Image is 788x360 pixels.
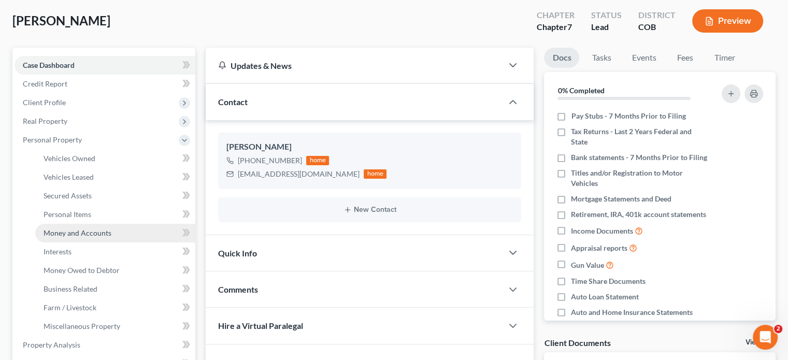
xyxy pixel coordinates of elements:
[218,321,303,330] span: Hire a Virtual Paralegal
[537,21,575,33] div: Chapter
[44,191,92,200] span: Secured Assets
[44,172,94,181] span: Vehicles Leased
[44,322,120,330] span: Miscellaneous Property
[557,86,604,95] strong: 0% Completed
[23,117,67,125] span: Real Property
[226,141,513,153] div: [PERSON_NAME]
[218,60,490,71] div: Updates & News
[571,307,693,318] span: Auto and Home Insurance Statements
[638,9,676,21] div: District
[571,226,633,236] span: Income Documents
[753,325,778,350] iframe: Intercom live chat
[23,135,82,144] span: Personal Property
[23,98,66,107] span: Client Profile
[35,205,195,224] a: Personal Items
[44,303,96,312] span: Farm / Livestock
[23,340,80,349] span: Property Analysis
[15,336,195,354] a: Property Analysis
[571,152,707,163] span: Bank statements - 7 Months Prior to Filing
[35,261,195,280] a: Money Owed to Debtor
[567,22,572,32] span: 7
[774,325,782,333] span: 2
[706,48,743,68] a: Timer
[571,276,646,286] span: Time Share Documents
[591,21,622,33] div: Lead
[44,284,97,293] span: Business Related
[571,260,604,270] span: Gun Value
[35,242,195,261] a: Interests
[306,156,329,165] div: home
[35,149,195,168] a: Vehicles Owned
[218,284,258,294] span: Comments
[35,298,195,317] a: Farm / Livestock
[226,206,513,214] button: New Contact
[44,247,71,256] span: Interests
[23,61,75,69] span: Case Dashboard
[692,9,763,33] button: Preview
[35,280,195,298] a: Business Related
[218,97,248,107] span: Contact
[15,56,195,75] a: Case Dashboard
[35,186,195,205] a: Secured Assets
[571,126,709,147] span: Tax Returns - Last 2 Years Federal and State
[638,21,676,33] div: COB
[35,317,195,336] a: Miscellaneous Property
[591,9,622,21] div: Status
[44,228,111,237] span: Money and Accounts
[571,243,627,253] span: Appraisal reports
[238,155,302,166] div: [PHONE_NUMBER]
[364,169,386,179] div: home
[238,169,360,179] div: [EMAIL_ADDRESS][DOMAIN_NAME]
[544,48,579,68] a: Docs
[571,292,639,302] span: Auto Loan Statement
[44,266,120,275] span: Money Owed to Debtor
[571,194,671,204] span: Mortgage Statements and Deed
[44,154,95,163] span: Vehicles Owned
[668,48,701,68] a: Fees
[623,48,664,68] a: Events
[537,9,575,21] div: Chapter
[12,13,110,28] span: [PERSON_NAME]
[544,337,610,348] div: Client Documents
[23,79,67,88] span: Credit Report
[15,75,195,93] a: Credit Report
[35,168,195,186] a: Vehicles Leased
[571,111,685,121] span: Pay Stubs - 7 Months Prior to Filing
[583,48,619,68] a: Tasks
[746,339,771,346] a: View All
[571,168,709,189] span: Titles and/or Registration to Motor Vehicles
[35,224,195,242] a: Money and Accounts
[571,209,706,220] span: Retirement, IRA, 401k account statements
[44,210,91,219] span: Personal Items
[218,248,257,258] span: Quick Info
